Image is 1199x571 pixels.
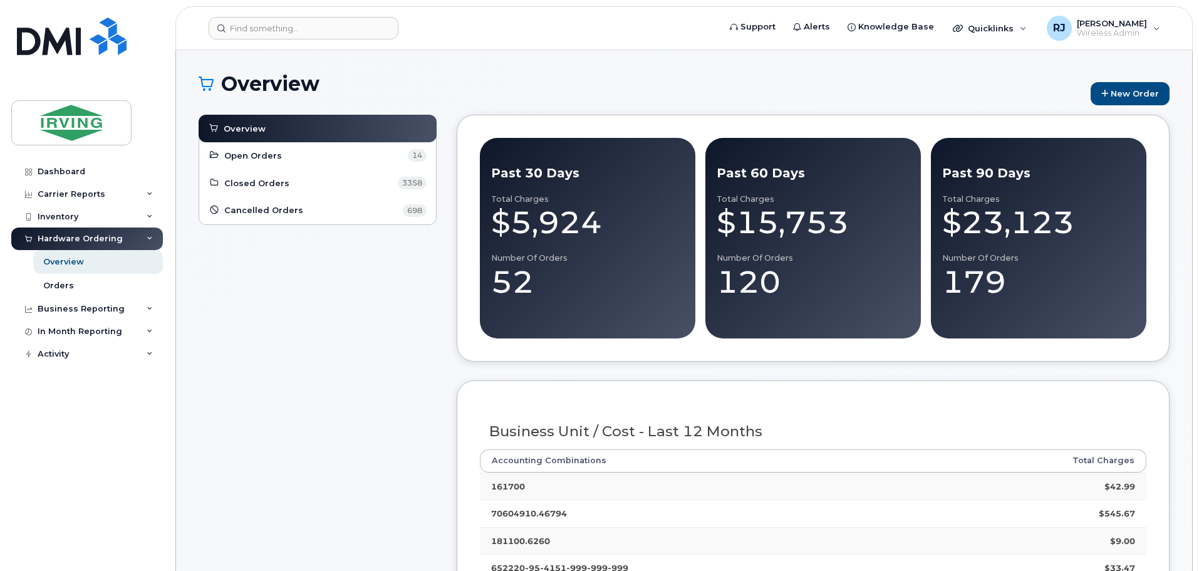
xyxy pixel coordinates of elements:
div: Total Charges [942,194,1135,204]
span: Overview [224,123,266,135]
span: Open Orders [224,150,282,162]
strong: 70604910.46794 [491,508,567,518]
th: Total Charges [915,449,1146,472]
a: Overview [208,121,427,136]
span: Cancelled Orders [224,204,303,216]
strong: 161700 [491,481,525,491]
div: Number of Orders [717,253,910,263]
strong: $42.99 [1104,481,1135,491]
span: 14 [408,149,427,162]
th: Accounting Combinations [480,449,915,472]
a: New Order [1091,82,1170,105]
div: $5,924 [491,204,684,241]
strong: 181100.6260 [491,536,550,546]
h3: Business Unit / Cost - Last 12 Months [489,424,1138,439]
div: 120 [717,263,910,301]
span: Closed Orders [224,177,289,189]
div: Number of Orders [491,253,684,263]
div: Total Charges [717,194,910,204]
span: 3358 [398,177,427,189]
div: $23,123 [942,204,1135,241]
a: Closed Orders 3358 [209,175,427,191]
strong: $9.00 [1110,536,1135,546]
h1: Overview [199,73,1084,95]
div: Number of Orders [942,253,1135,263]
strong: $545.67 [1099,508,1135,518]
div: 52 [491,263,684,301]
div: 179 [942,263,1135,301]
div: Past 30 Days [491,164,684,182]
a: Cancelled Orders 698 [209,203,427,218]
div: Past 90 Days [942,164,1135,182]
a: Open Orders 14 [209,148,427,163]
div: Total Charges [491,194,684,204]
span: 698 [403,204,427,217]
div: Past 60 Days [717,164,910,182]
div: $15,753 [717,204,910,241]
